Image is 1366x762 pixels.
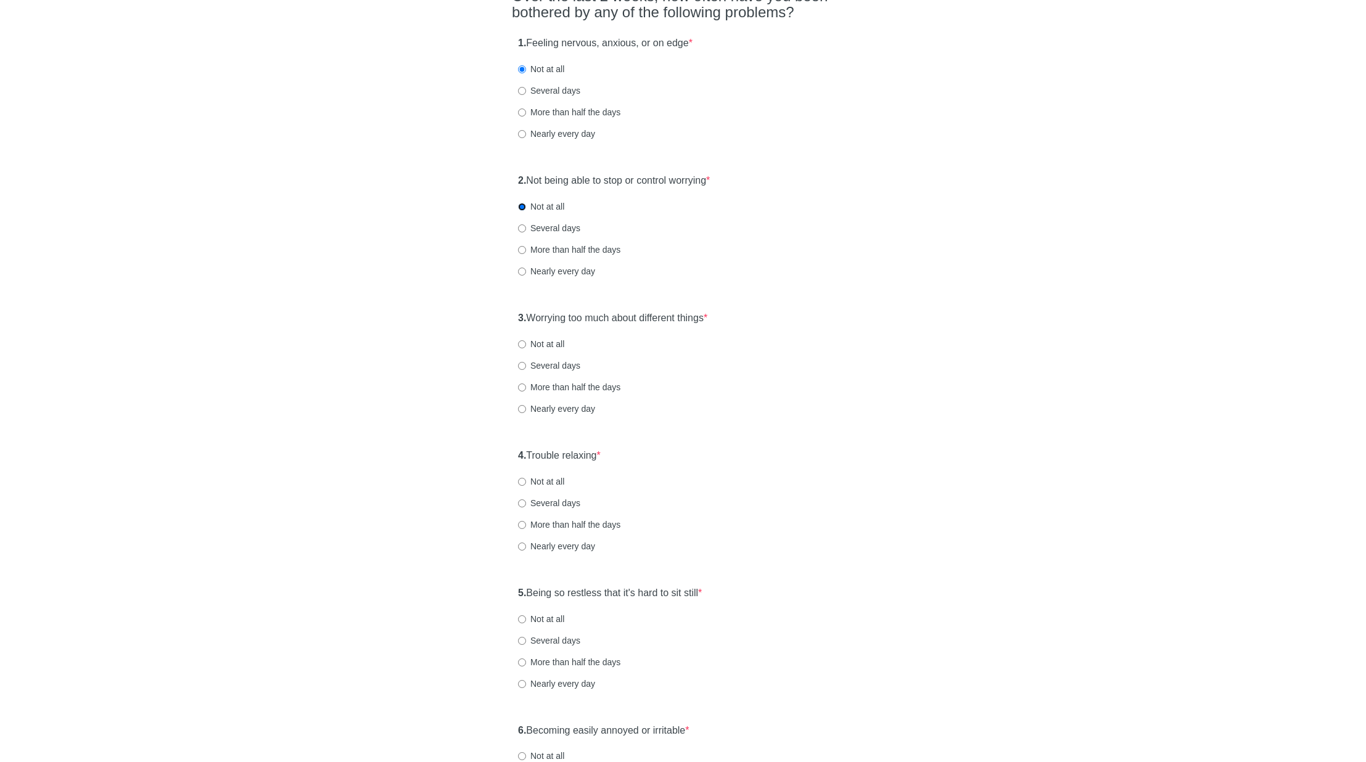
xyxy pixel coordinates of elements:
[518,106,620,118] label: More than half the days
[518,362,526,370] input: Several days
[518,222,580,234] label: Several days
[518,63,564,75] label: Not at all
[518,475,564,488] label: Not at all
[518,725,526,735] strong: 6.
[518,658,526,666] input: More than half the days
[518,65,526,73] input: Not at all
[518,268,526,276] input: Nearly every day
[518,84,580,97] label: Several days
[518,637,526,645] input: Several days
[518,403,595,415] label: Nearly every day
[518,200,564,213] label: Not at all
[518,750,564,762] label: Not at all
[518,340,526,348] input: Not at all
[518,724,689,738] label: Becoming easily annoyed or irritable
[518,338,564,350] label: Not at all
[518,128,595,140] label: Nearly every day
[518,244,620,256] label: More than half the days
[518,588,526,598] strong: 5.
[518,518,620,531] label: More than half the days
[518,36,693,51] label: Feeling nervous, anxious, or on edge
[518,680,526,688] input: Nearly every day
[518,405,526,413] input: Nearly every day
[518,656,620,668] label: More than half the days
[518,586,702,600] label: Being so restless that it's hard to sit still
[518,130,526,138] input: Nearly every day
[518,203,526,211] input: Not at all
[518,359,580,372] label: Several days
[518,634,580,647] label: Several days
[518,313,526,323] strong: 3.
[518,38,526,48] strong: 1.
[518,497,580,509] label: Several days
[518,613,564,625] label: Not at all
[518,450,526,461] strong: 4.
[518,109,526,117] input: More than half the days
[518,543,526,551] input: Nearly every day
[518,499,526,507] input: Several days
[518,87,526,95] input: Several days
[518,246,526,254] input: More than half the days
[518,265,595,277] label: Nearly every day
[518,678,595,690] label: Nearly every day
[518,478,526,486] input: Not at all
[518,615,526,623] input: Not at all
[518,449,601,463] label: Trouble relaxing
[518,381,620,393] label: More than half the days
[518,174,710,188] label: Not being able to stop or control worrying
[518,540,595,552] label: Nearly every day
[518,521,526,529] input: More than half the days
[518,175,526,186] strong: 2.
[518,311,707,326] label: Worrying too much about different things
[518,752,526,760] input: Not at all
[518,224,526,232] input: Several days
[518,383,526,391] input: More than half the days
